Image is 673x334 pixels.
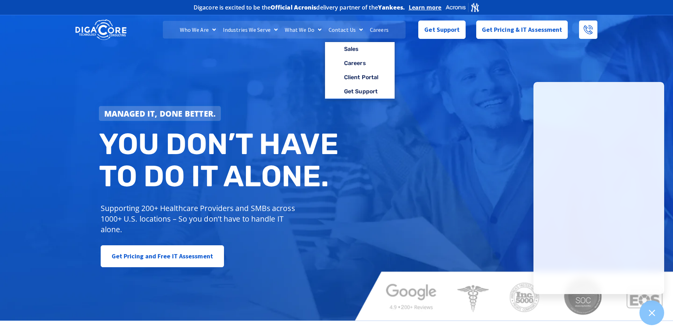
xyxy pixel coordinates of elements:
a: What We Do [281,21,325,39]
b: Yankees. [378,4,405,11]
p: Supporting 200+ Healthcare Providers and SMBs across 1000+ U.S. locations – So you don’t have to ... [101,203,298,235]
a: Careers [366,21,392,39]
span: Get Support [424,23,460,37]
span: Get Pricing & IT Assessment [482,23,562,37]
b: Official Acronis [271,4,317,11]
a: Managed IT, done better. [99,106,221,121]
a: Sales [325,42,395,56]
a: Get Pricing & IT Assessment [476,20,568,39]
span: Get Pricing and Free IT Assessment [112,249,213,263]
img: Acronis [445,2,480,12]
h2: Digacore is excited to be the delivery partner of the [194,5,405,10]
a: Learn more [409,4,442,11]
a: Get Support [325,84,395,99]
a: Who We Are [176,21,219,39]
strong: Managed IT, done better. [104,108,216,119]
a: Get Pricing and Free IT Assessment [101,245,224,267]
a: Get Support [418,20,465,39]
a: Contact Us [325,21,366,39]
h2: You don’t have to do IT alone. [99,128,342,193]
ul: Contact Us [325,42,395,99]
a: Client Portal [325,70,395,84]
iframe: Chatgenie Messenger [533,82,664,294]
a: Careers [325,56,395,70]
nav: Menu [163,21,405,39]
a: Industries We Serve [219,21,281,39]
img: DigaCore Technology Consulting [75,19,126,41]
